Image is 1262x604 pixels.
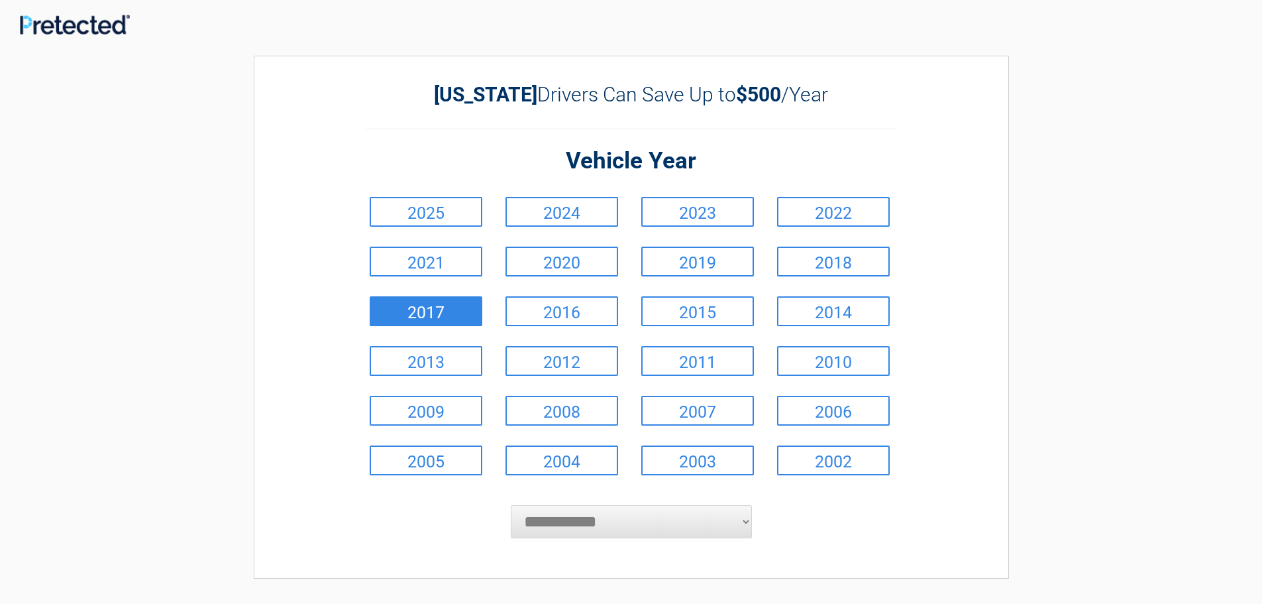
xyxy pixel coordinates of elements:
b: [US_STATE] [434,83,537,106]
a: 2004 [505,446,618,475]
a: 2013 [370,346,482,376]
a: 2002 [777,446,890,475]
h2: Drivers Can Save Up to /Year [366,83,896,106]
a: 2008 [505,396,618,426]
a: 2023 [641,197,754,227]
a: 2011 [641,346,754,376]
a: 2016 [505,296,618,326]
h2: Vehicle Year [366,146,896,177]
img: Main Logo [20,15,130,34]
a: 2009 [370,396,482,426]
a: 2007 [641,396,754,426]
a: 2025 [370,197,482,227]
a: 2012 [505,346,618,376]
b: $500 [736,83,781,106]
a: 2021 [370,247,482,276]
a: 2018 [777,247,890,276]
a: 2014 [777,296,890,326]
a: 2024 [505,197,618,227]
a: 2005 [370,446,482,475]
a: 2006 [777,396,890,426]
a: 2017 [370,296,482,326]
a: 2003 [641,446,754,475]
a: 2020 [505,247,618,276]
a: 2022 [777,197,890,227]
a: 2015 [641,296,754,326]
a: 2019 [641,247,754,276]
a: 2010 [777,346,890,376]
